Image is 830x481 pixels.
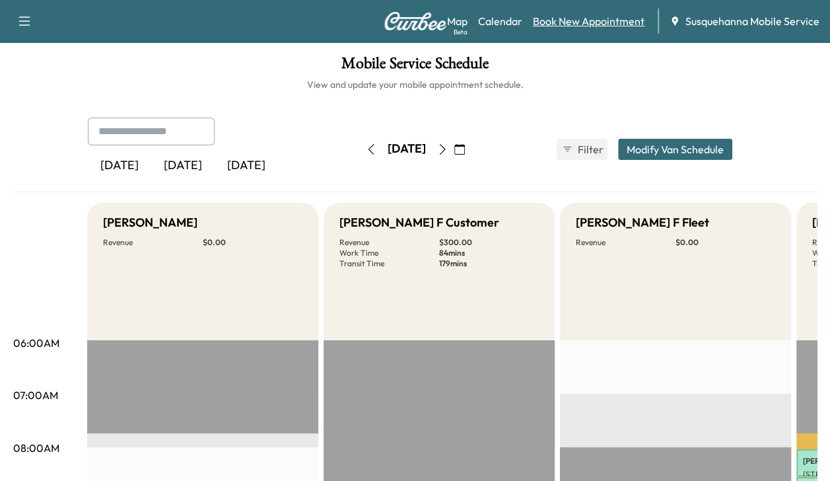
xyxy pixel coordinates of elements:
[439,248,539,258] p: 84 mins
[13,387,58,403] p: 07:00AM
[203,237,302,248] p: $ 0.00
[439,258,539,269] p: 179 mins
[576,213,709,232] h5: [PERSON_NAME] F Fleet
[13,55,817,78] h1: Mobile Service Schedule
[556,139,607,160] button: Filter
[388,141,426,157] div: [DATE]
[576,237,675,248] p: Revenue
[103,237,203,248] p: Revenue
[384,12,447,30] img: Curbee Logo
[478,13,522,29] a: Calendar
[578,141,602,157] span: Filter
[454,27,467,37] div: Beta
[339,213,499,232] h5: [PERSON_NAME] F Customer
[447,13,467,29] a: MapBeta
[13,78,817,91] h6: View and update your mobile appointment schedule.
[339,248,439,258] p: Work Time
[439,237,539,248] p: $ 300.00
[339,237,439,248] p: Revenue
[339,258,439,269] p: Transit Time
[215,151,278,181] div: [DATE]
[13,335,59,351] p: 06:00AM
[88,151,151,181] div: [DATE]
[618,139,732,160] button: Modify Van Schedule
[675,237,775,248] p: $ 0.00
[151,151,215,181] div: [DATE]
[13,440,59,456] p: 08:00AM
[685,13,819,29] span: Susquehanna Mobile Service
[103,213,197,232] h5: [PERSON_NAME]
[533,13,644,29] a: Book New Appointment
